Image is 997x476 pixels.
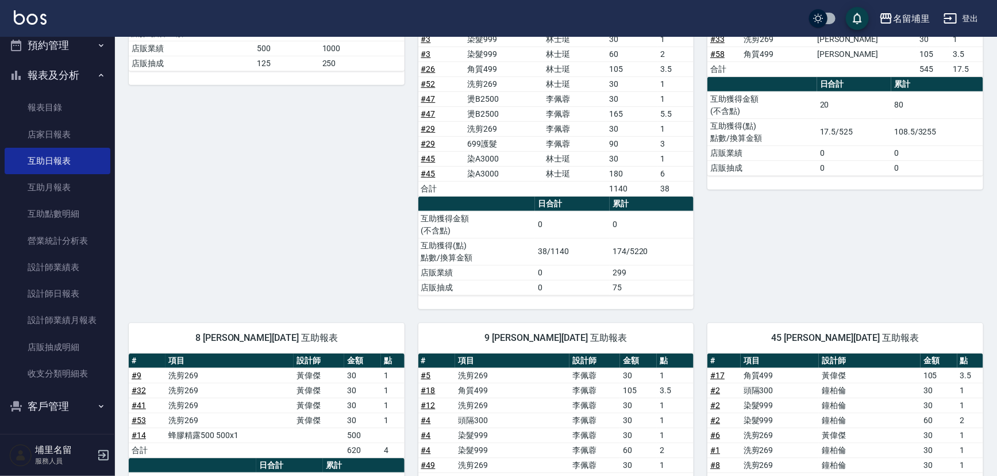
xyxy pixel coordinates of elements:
td: 545 [917,62,950,76]
td: 頭隔300 [455,413,569,428]
td: 17.5 [950,62,983,76]
td: 蜂膠精露500 500x1 [165,428,294,443]
td: 30 [620,398,657,413]
td: 3.5 [957,368,983,383]
td: 店販抽成 [418,280,535,295]
th: # [707,354,741,368]
span: 8 [PERSON_NAME][DATE] 互助報表 [143,332,391,344]
a: #3 [421,49,431,59]
button: 客戶管理 [5,391,110,421]
th: 項目 [165,354,294,368]
a: 設計師業績表 [5,254,110,281]
td: 林士珽 [543,76,606,91]
td: 80 [891,91,983,118]
td: 1000 [319,41,405,56]
a: #4 [421,446,431,455]
td: 鐘柏倫 [819,398,921,413]
td: 合計 [129,443,165,458]
td: 角質499 [741,47,814,62]
td: 李佩蓉 [569,383,620,398]
th: 點 [381,354,405,368]
a: #12 [421,401,436,410]
td: 互助獲得金額 (不含點) [418,211,535,238]
td: 李佩蓉 [569,398,620,413]
td: 洗剪269 [165,413,294,428]
td: 30 [620,458,657,473]
td: 1 [657,458,694,473]
td: 60 [606,47,657,62]
button: 預約管理 [5,30,110,60]
a: #2 [710,401,720,410]
a: #32 [132,386,146,395]
td: 1 [950,32,983,47]
td: 105 [606,62,657,76]
td: 店販抽成 [129,56,254,71]
td: 0 [535,211,610,238]
td: 30 [344,383,381,398]
a: #29 [421,124,436,133]
td: 染A3000 [464,166,543,181]
td: 1 [957,398,983,413]
p: 服務人員 [35,456,94,466]
td: 染髮999 [464,32,543,47]
td: 30 [606,121,657,136]
td: 李佩蓉 [543,106,606,121]
a: #41 [132,401,146,410]
td: 30 [606,91,657,106]
td: 30 [921,398,957,413]
td: 1 [657,32,694,47]
button: 登出 [939,8,983,29]
td: 4 [381,443,405,458]
td: 互助獲得(點) 點數/換算金額 [707,118,817,145]
th: # [418,354,455,368]
td: 108.5/3255 [891,118,983,145]
a: #47 [421,109,436,118]
td: 合計 [418,181,464,196]
td: 0 [817,160,891,175]
td: 鐘柏倫 [819,443,921,458]
table: a dense table [129,354,405,458]
th: 累計 [610,197,694,212]
a: #9 [132,371,141,380]
td: 角質499 [464,62,543,76]
td: 洗剪269 [455,398,569,413]
a: 設計師日報表 [5,281,110,307]
td: 黃偉傑 [294,368,344,383]
a: #14 [132,431,146,440]
td: 林士珽 [543,151,606,166]
td: 店販抽成 [707,160,817,175]
td: 105 [921,368,957,383]
td: 互助獲得金額 (不含點) [707,91,817,118]
table: a dense table [707,77,983,176]
td: 李佩蓉 [543,121,606,136]
td: 174/5220 [610,238,694,265]
td: [PERSON_NAME] [814,32,917,47]
a: #5 [421,371,431,380]
td: 染髮999 [464,47,543,62]
td: 黃偉傑 [819,368,921,383]
td: 1 [657,368,694,383]
td: 1140 [606,181,657,196]
td: 黃偉傑 [294,383,344,398]
td: 洗剪269 [455,368,569,383]
td: 合計 [707,62,741,76]
a: #4 [421,416,431,425]
th: 金額 [620,354,657,368]
td: 1 [957,383,983,398]
th: 金額 [344,354,381,368]
td: 3.5 [657,62,694,76]
th: 項目 [455,354,569,368]
td: 李佩蓉 [569,368,620,383]
td: 互助獲得(點) 點數/換算金額 [418,238,535,265]
a: 互助點數明細 [5,201,110,227]
td: 李佩蓉 [543,136,606,151]
td: 90 [606,136,657,151]
td: 燙B2500 [464,106,543,121]
td: 1 [957,458,983,473]
td: 1 [381,398,405,413]
td: 1 [657,413,694,428]
td: 洗剪269 [741,443,819,458]
td: 75 [610,280,694,295]
th: 金額 [921,354,957,368]
td: 染髮999 [455,443,569,458]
